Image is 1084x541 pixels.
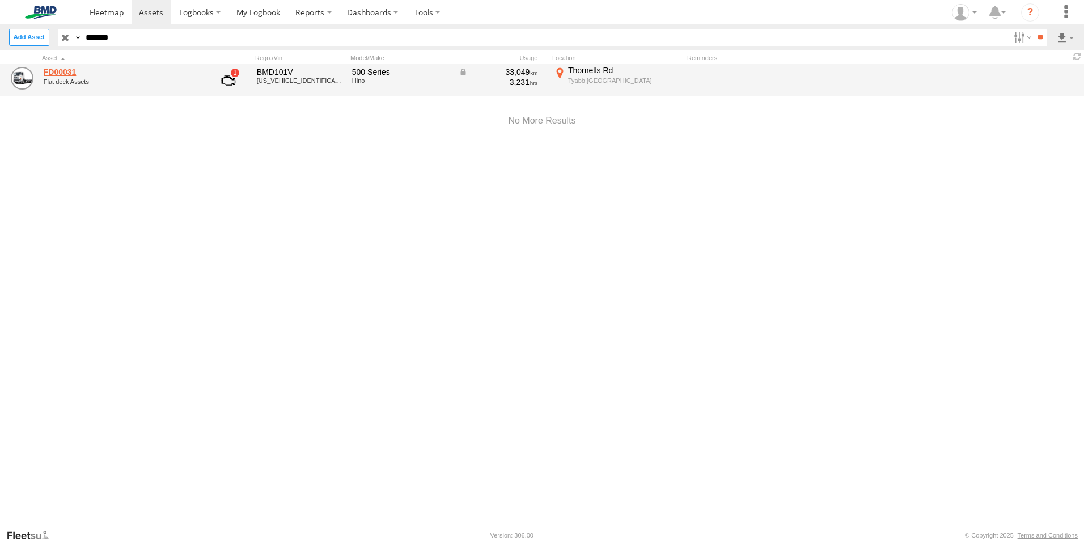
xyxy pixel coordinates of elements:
[1021,3,1039,22] i: ?
[552,54,683,62] div: Location
[568,65,681,75] div: Thornells Rd
[1070,52,1084,62] span: Refresh
[42,54,201,62] div: Click to Sort
[552,65,683,96] label: Click to View Current Location
[948,4,981,21] div: Simon McClelland
[1056,29,1075,45] label: Export results as...
[207,67,249,94] a: View Asset with Fault/s
[6,530,58,541] a: Visit our Website
[257,77,344,84] div: JHDFD2AL1XXX10469
[568,77,681,84] div: Tyabb,[GEOGRAPHIC_DATA]
[352,77,451,84] div: Hino
[1018,532,1078,539] a: Terms and Conditions
[11,67,33,90] a: View Asset Details
[687,54,869,62] div: Reminders
[257,67,344,77] div: BMD101V
[459,77,538,87] div: 3,231
[44,67,199,77] a: FD00031
[11,6,70,19] img: bmd-logo.svg
[352,67,451,77] div: 500 Series
[965,532,1078,539] div: © Copyright 2025 -
[490,532,533,539] div: Version: 306.00
[350,54,452,62] div: Model/Make
[1009,29,1034,45] label: Search Filter Options
[255,54,346,62] div: Rego./Vin
[459,67,538,77] div: Data from Vehicle CANbus
[73,29,82,45] label: Search Query
[9,29,49,45] label: Create New Asset
[457,54,548,62] div: Usage
[44,78,199,85] div: undefined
